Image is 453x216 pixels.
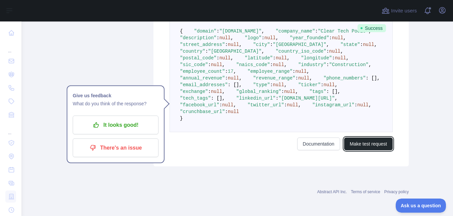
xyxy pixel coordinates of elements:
[298,75,310,81] span: null
[295,75,298,81] span: :
[324,82,335,88] span: null
[180,69,225,74] span: "employee_count"
[369,102,371,108] span: ,
[228,75,239,81] span: null
[310,75,312,81] span: ,
[253,82,270,88] span: "type"
[245,35,261,41] span: "logo"
[262,35,264,41] span: :
[234,69,236,74] span: ,
[228,69,234,74] span: 17
[180,49,205,54] span: "country"
[180,55,216,61] span: "postal_code"
[225,69,228,74] span: :
[344,138,393,150] button: Make test request
[25,40,60,44] div: Domain Overview
[301,55,332,61] span: "longitude"
[11,17,16,23] img: website_grey.svg
[219,55,231,61] span: null
[5,122,16,136] div: ...
[18,39,23,44] img: tab_domain_overview_orange.svg
[208,49,262,54] span: "[GEOGRAPHIC_DATA]"
[380,5,418,16] button: Invite users
[358,24,386,32] span: Success
[180,102,219,108] span: "facebook_url"
[346,55,349,61] span: ,
[219,102,222,108] span: :
[228,42,239,47] span: null
[384,190,409,194] a: Privacy policy
[180,75,225,81] span: "annual_revenue"
[276,96,278,101] span: :
[234,102,236,108] span: ,
[19,11,33,16] div: v 4.0.25
[273,55,275,61] span: :
[298,62,326,67] span: "industry"
[219,29,262,34] span: "[DOMAIN_NAME]"
[284,102,287,108] span: :
[211,62,222,67] span: null
[340,42,360,47] span: "state"
[248,102,284,108] span: "twitter_url"
[374,42,377,47] span: ,
[276,35,278,41] span: ,
[307,69,309,74] span: ,
[317,190,347,194] a: Abstract API Inc.
[315,29,318,34] span: :
[74,40,113,44] div: Keywords by Traffic
[5,40,16,54] div: ...
[216,29,219,34] span: :
[329,35,332,41] span: :
[222,89,225,94] span: ,
[236,96,276,101] span: "linkedin_url"
[278,96,335,101] span: "[DOMAIN_NAME][URL]"
[228,109,239,114] span: null
[180,109,225,114] span: "crunchbase_url"
[281,89,284,94] span: :
[239,42,242,47] span: ,
[67,39,72,44] img: tab_keywords_by_traffic_grey.svg
[293,69,295,74] span: :
[287,55,289,61] span: ,
[360,42,363,47] span: :
[318,29,369,34] span: "Clear Tech Pools"
[297,138,340,150] a: Documentation
[245,55,273,61] span: "latitude"
[228,82,242,88] span: : [],
[321,82,323,88] span: :
[396,199,446,213] iframe: Toggle Customer Support
[366,75,380,81] span: : [],
[290,35,329,41] span: "year_founded"
[262,49,264,54] span: ,
[335,55,346,61] span: null
[236,62,270,67] span: "naics_code"
[253,75,295,81] span: "revenue_range"
[180,116,183,121] span: }
[236,89,281,94] span: "global_ranking"
[225,109,228,114] span: :
[73,100,158,108] p: What do you think of the response?
[222,62,225,67] span: ,
[219,35,231,41] span: null
[180,42,225,47] span: "street_address"
[335,96,337,101] span: ,
[180,35,216,41] span: "description"
[326,42,329,47] span: ,
[17,17,74,23] div: Domain: [DOMAIN_NAME]
[391,7,417,15] span: Invite users
[270,42,273,47] span: :
[208,89,211,94] span: :
[264,35,276,41] span: null
[273,82,284,88] span: null
[180,29,183,34] span: {
[354,102,357,108] span: :
[329,49,340,54] span: null
[73,92,158,100] h1: Give us feedback
[284,82,287,88] span: ,
[310,89,326,94] span: "tags"
[180,89,208,94] span: "exchange"
[239,75,242,81] span: ,
[332,55,335,61] span: :
[225,42,228,47] span: :
[208,62,211,67] span: :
